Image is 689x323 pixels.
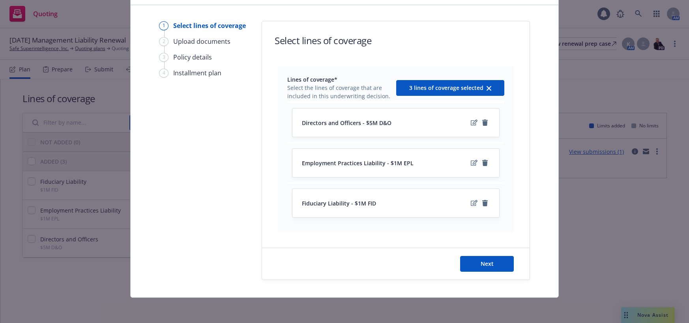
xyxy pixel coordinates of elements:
a: remove [480,198,490,208]
div: 2 [159,37,169,46]
h1: Select lines of coverage [275,34,371,47]
div: Upload documents [173,37,230,46]
span: Next [481,260,494,267]
span: Directors and Officers - $5M D&O [302,119,391,127]
div: Select lines of coverage [173,21,246,30]
span: Employment Practices Liability - $1M EPL [302,159,414,167]
a: edit [469,158,479,168]
svg: clear selection [487,86,491,91]
div: Installment plan [173,68,221,78]
div: 1 [159,21,169,30]
a: edit [469,198,479,208]
button: 3 lines of coverage selectedclear selection [396,80,504,96]
span: 3 lines of coverage selected [409,84,483,91]
div: 4 [159,69,169,78]
span: Select the lines of coverage that are included in this underwriting decision. [287,84,391,100]
a: edit [469,118,479,127]
a: remove [480,118,490,127]
div: 3 [159,53,169,62]
a: remove [480,158,490,168]
div: Policy details [173,52,212,62]
span: Lines of coverage* [287,75,391,84]
button: Next [460,256,514,272]
span: Fiduciary Liability - $1M FID [302,199,376,207]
